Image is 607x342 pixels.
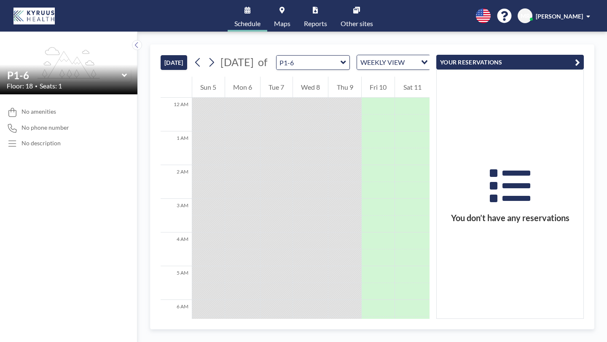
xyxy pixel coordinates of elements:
[407,57,416,68] input: Search for option
[161,232,192,266] div: 4 AM
[437,213,583,223] h3: You don’t have any reservations
[21,108,56,115] span: No amenities
[161,266,192,300] div: 5 AM
[161,165,192,199] div: 2 AM
[274,20,290,27] span: Maps
[161,98,192,131] div: 12 AM
[161,199,192,232] div: 3 AM
[277,56,341,69] input: P1-6
[13,8,55,24] img: organization-logo
[341,20,373,27] span: Other sites
[261,77,293,98] div: Tue 7
[293,77,328,98] div: Wed 8
[234,20,261,27] span: Schedule
[161,131,192,165] div: 1 AM
[304,20,327,27] span: Reports
[40,82,62,90] span: Seats: 1
[436,55,584,69] button: YOUR RESERVATIONS
[220,56,254,68] span: [DATE]
[225,77,261,98] div: Mon 6
[7,69,122,81] input: P1-6
[359,57,406,68] span: WEEKLY VIEW
[7,82,33,90] span: Floor: 18
[357,55,430,69] div: Search for option
[21,124,69,131] span: No phone number
[536,13,583,20] span: [PERSON_NAME]
[362,77,395,98] div: Fri 10
[521,12,530,20] span: MR
[395,77,430,98] div: Sat 11
[328,77,361,98] div: Thu 9
[21,139,61,147] div: No description
[161,55,187,70] button: [DATE]
[161,300,192,334] div: 6 AM
[35,83,38,89] span: •
[192,77,225,98] div: Sun 5
[258,56,267,69] span: of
